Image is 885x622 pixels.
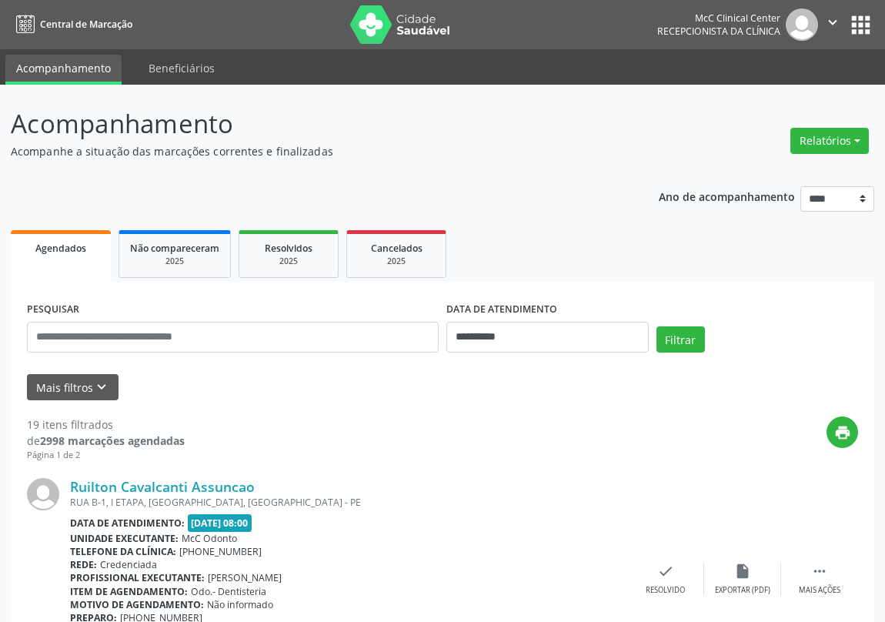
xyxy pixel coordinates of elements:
i:  [824,14,841,31]
a: Ruilton Cavalcanti Assuncao [70,478,255,495]
i: keyboard_arrow_down [93,379,110,396]
span: Credenciada [100,558,157,571]
span: [DATE] 08:00 [188,514,252,532]
button: Filtrar [656,326,705,353]
span: Agendados [35,242,86,255]
span: McC Odonto [182,532,237,545]
p: Ano de acompanhamento [659,186,795,206]
b: Telefone da clínica: [70,545,176,558]
div: Página 1 de 2 [27,449,185,462]
i: check [657,563,674,580]
p: Acompanhamento [11,105,615,143]
b: Profissional executante: [70,571,205,584]
span: Resolvidos [265,242,312,255]
a: Beneficiários [138,55,225,82]
p: Acompanhe a situação das marcações correntes e finalizadas [11,143,615,159]
button: Mais filtroskeyboard_arrow_down [27,374,119,401]
a: Central de Marcação [11,12,132,37]
i:  [811,563,828,580]
div: Exportar (PDF) [715,585,770,596]
span: Odo.- Dentisteria [191,585,266,598]
label: PESQUISAR [27,298,79,322]
div: 2025 [358,256,435,267]
b: Motivo de agendamento: [70,598,204,611]
div: de [27,433,185,449]
i: insert_drive_file [734,563,751,580]
b: Data de atendimento: [70,517,185,530]
div: 19 itens filtrados [27,416,185,433]
span: [PERSON_NAME] [208,571,282,584]
div: McC Clinical Center [657,12,780,25]
span: Recepcionista da clínica [657,25,780,38]
div: Mais ações [799,585,840,596]
span: Cancelados [371,242,422,255]
img: img [786,8,818,41]
div: Resolvido [646,585,685,596]
strong: 2998 marcações agendadas [40,433,185,448]
span: Central de Marcação [40,18,132,31]
button: Relatórios [790,128,869,154]
button: apps [847,12,874,38]
b: Item de agendamento: [70,585,188,598]
div: 2025 [250,256,327,267]
span: Não informado [207,598,273,611]
label: DATA DE ATENDIMENTO [446,298,557,322]
a: Acompanhamento [5,55,122,85]
button:  [818,8,847,41]
button: print [827,416,858,448]
div: 2025 [130,256,219,267]
div: RUA B-1, I ETAPA, [GEOGRAPHIC_DATA], [GEOGRAPHIC_DATA] - PE [70,496,627,509]
i: print [834,424,851,441]
b: Rede: [70,558,97,571]
b: Unidade executante: [70,532,179,545]
span: Não compareceram [130,242,219,255]
span: [PHONE_NUMBER] [179,545,262,558]
img: img [27,478,59,510]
